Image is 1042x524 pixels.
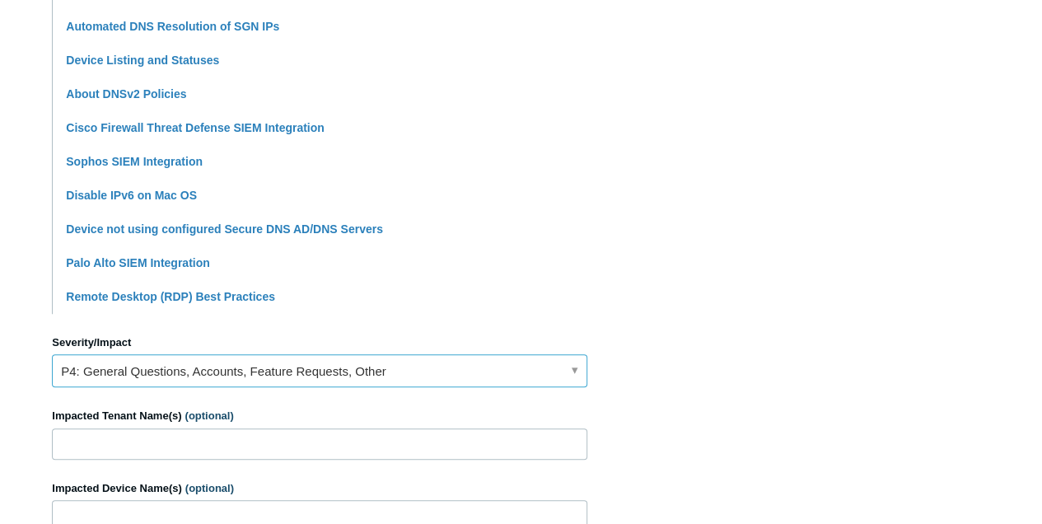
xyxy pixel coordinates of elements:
[52,480,587,497] label: Impacted Device Name(s)
[185,482,234,494] span: (optional)
[185,409,234,422] span: (optional)
[66,222,383,236] a: Device not using configured Secure DNS AD/DNS Servers
[66,20,279,33] a: Automated DNS Resolution of SGN IPs
[66,256,210,269] a: Palo Alto SIEM Integration
[52,335,587,351] label: Severity/Impact
[66,155,203,168] a: Sophos SIEM Integration
[66,54,219,67] a: Device Listing and Statuses
[66,290,275,303] a: Remote Desktop (RDP) Best Practices
[66,87,186,101] a: About DNSv2 Policies
[66,189,197,202] a: Disable IPv6 on Mac OS
[52,408,587,424] label: Impacted Tenant Name(s)
[52,354,587,387] a: P4: General Questions, Accounts, Feature Requests, Other
[66,121,325,134] a: Cisco Firewall Threat Defense SIEM Integration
